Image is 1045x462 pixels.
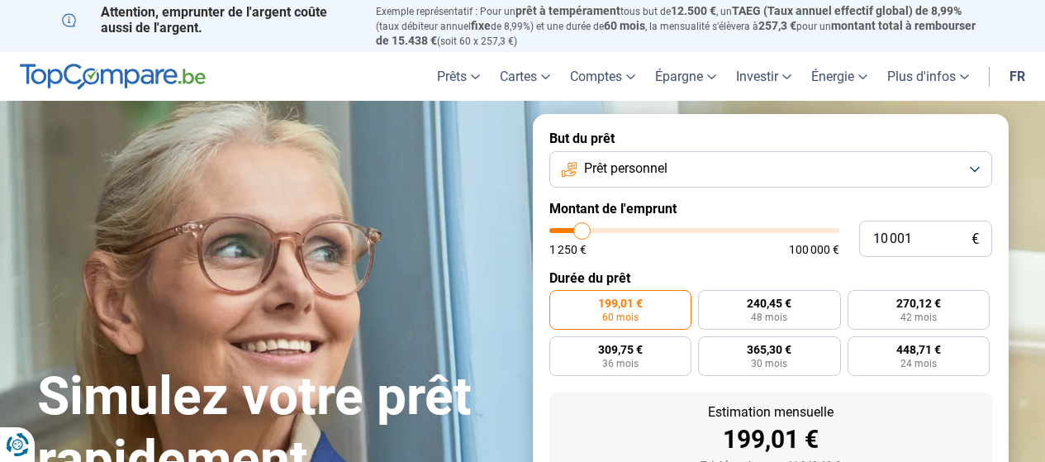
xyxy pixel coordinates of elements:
a: Épargne [645,52,726,101]
p: Attention, emprunter de l'argent coûte aussi de l'argent. [62,4,356,36]
span: € [971,232,979,246]
div: Estimation mensuelle [563,406,979,419]
a: Investir [726,52,801,101]
span: fixe [471,19,491,32]
span: 309,75 € [598,344,643,355]
span: Prêt personnel [584,160,667,178]
a: Comptes [560,52,645,101]
span: 448,71 € [896,344,941,355]
span: 30 mois [751,359,787,369]
a: Plus d'infos [877,52,979,101]
span: 24 mois [900,359,937,369]
p: Exemple représentatif : Pour un tous but de , un (taux débiteur annuel de 8,99%) et une durée de ... [376,4,984,48]
a: Cartes [490,52,560,101]
label: Montant de l'emprunt [549,201,992,217]
label: But du prêt [549,131,992,146]
span: TAEG (Taux annuel effectif global) de 8,99% [732,4,962,17]
span: prêt à tempérament [515,4,620,17]
span: montant total à rembourser de 15.438 € [376,19,976,47]
span: 240,45 € [747,298,791,309]
span: 12.500 € [671,4,716,17]
a: Prêts [427,52,490,101]
span: 60 mois [602,312,639,322]
span: 48 mois [751,312,787,322]
button: Prêt personnel [549,151,992,188]
a: fr [1000,52,1035,101]
span: 100 000 € [789,244,839,255]
a: Énergie [801,52,877,101]
span: 42 mois [900,312,937,322]
span: 1 250 € [549,244,587,255]
div: 199,01 € [563,427,979,452]
span: 36 mois [602,359,639,369]
label: Durée du prêt [549,270,992,286]
span: 270,12 € [896,298,941,309]
span: 365,30 € [747,344,791,355]
span: 60 mois [604,19,645,32]
span: 199,01 € [598,298,643,309]
img: TopCompare [20,64,206,90]
span: 257,3 € [758,19,796,32]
